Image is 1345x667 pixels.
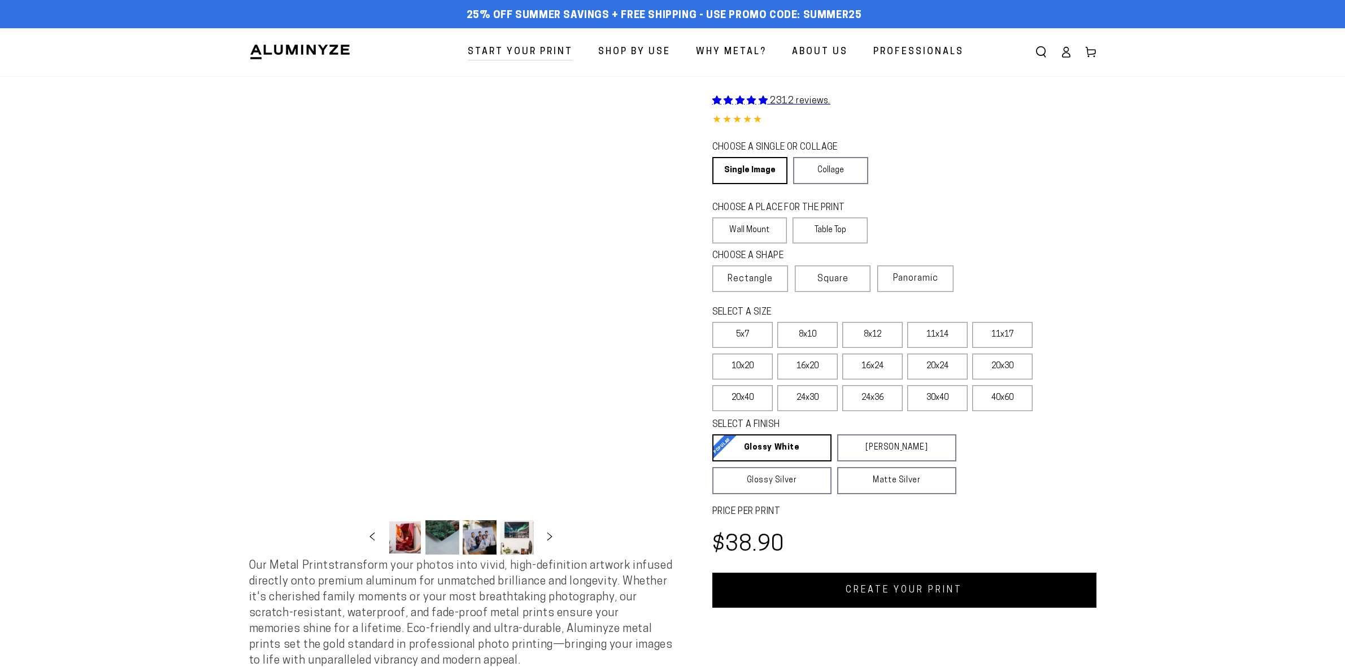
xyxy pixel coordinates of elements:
a: Matte Silver [837,467,956,494]
a: Glossy Silver [712,467,832,494]
legend: SELECT A FINISH [712,418,929,431]
button: Load image 3 in gallery view [463,520,497,555]
span: Rectangle [728,272,773,286]
label: Table Top [793,217,868,243]
label: 24x30 [777,385,838,411]
span: Panoramic [893,274,938,283]
label: 20x40 [712,385,773,411]
label: 8x10 [777,322,838,348]
legend: SELECT A SIZE [712,306,938,319]
label: 30x40 [907,385,968,411]
span: Shop By Use [598,44,671,60]
label: 10x20 [712,354,773,380]
span: Square [817,272,848,286]
button: Load image 2 in gallery view [425,520,459,555]
label: PRICE PER PRINT [712,505,1096,518]
button: Load image 1 in gallery view [388,520,422,555]
a: CREATE YOUR PRINT [712,573,1096,608]
legend: CHOOSE A SINGLE OR COLLAGE [712,141,858,154]
a: Professionals [865,37,972,67]
a: About Us [784,37,856,67]
label: 11x17 [972,322,1033,348]
div: 4.85 out of 5.0 stars [712,112,1096,129]
a: Collage [793,157,868,184]
a: Single Image [712,157,787,184]
label: 16x24 [842,354,903,380]
span: 25% off Summer Savings + Free Shipping - Use Promo Code: SUMMER25 [467,10,862,22]
bdi: $38.90 [712,534,785,556]
a: [PERSON_NAME] [837,434,956,461]
label: 8x12 [842,322,903,348]
label: 20x30 [972,354,1033,380]
a: Glossy White [712,434,832,461]
legend: CHOOSE A PLACE FOR THE PRINT [712,202,858,215]
label: 20x24 [907,354,968,380]
legend: CHOOSE A SHAPE [712,250,859,263]
span: Start Your Print [468,44,573,60]
span: 2312 reviews. [770,97,830,106]
summary: Search our site [1029,40,1054,64]
span: About Us [792,44,848,60]
span: Professionals [873,44,964,60]
label: 40x60 [972,385,1033,411]
a: 2312 reviews. [712,97,830,106]
button: Load image 4 in gallery view [500,520,534,555]
label: 16x20 [777,354,838,380]
label: 5x7 [712,322,773,348]
button: Slide right [537,525,562,550]
label: Wall Mount [712,217,787,243]
button: Slide left [360,525,385,550]
span: Our Metal Prints transform your photos into vivid, high-definition artwork infused directly onto ... [249,560,673,666]
media-gallery: Gallery Viewer [249,76,673,558]
a: Start Your Print [459,37,581,67]
img: Aluminyze [249,43,351,60]
label: 11x14 [907,322,968,348]
a: Why Metal? [687,37,775,67]
span: Why Metal? [696,44,767,60]
a: Shop By Use [590,37,679,67]
label: 24x36 [842,385,903,411]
